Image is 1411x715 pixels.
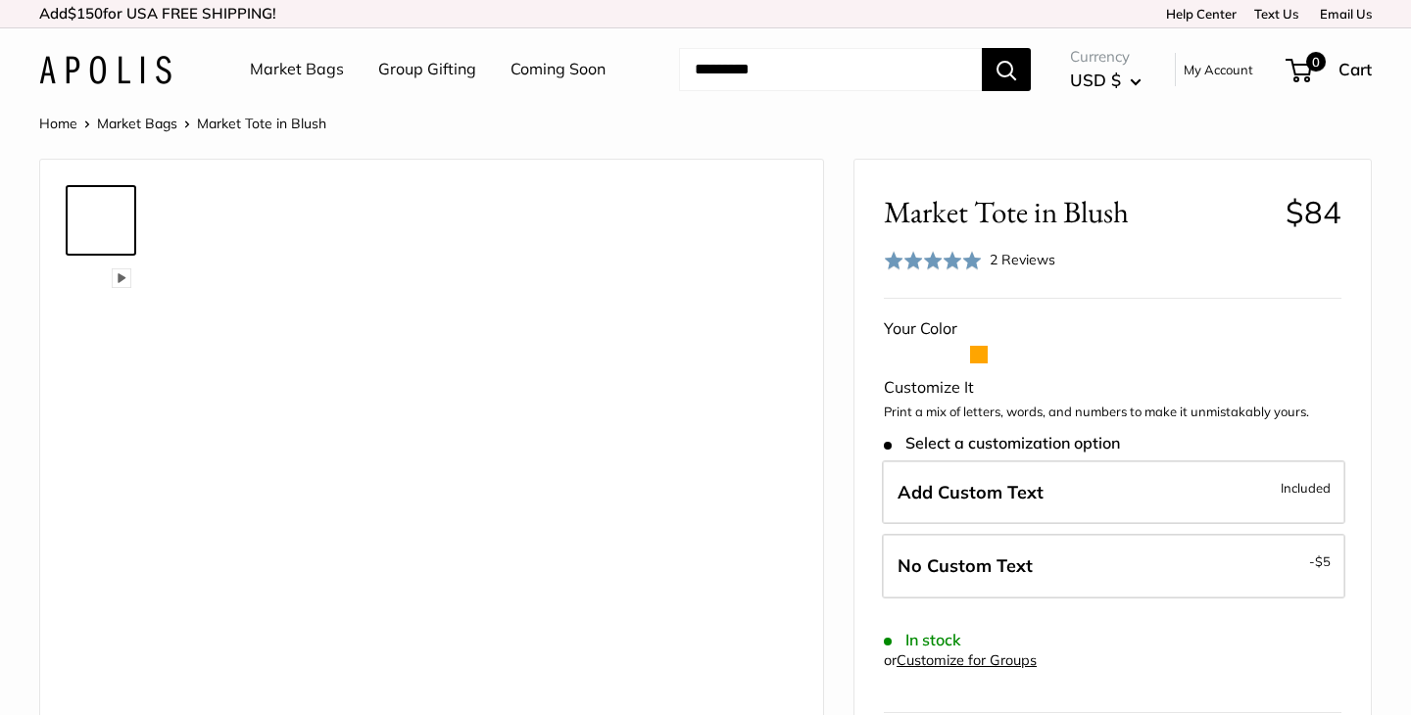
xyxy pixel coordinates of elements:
label: Leave Blank [882,534,1345,598]
div: or [884,647,1037,674]
a: Customize for Groups [897,651,1037,669]
a: Home [39,115,77,132]
a: 0 Cart [1288,54,1372,85]
span: 2 Reviews [990,251,1055,268]
a: Market Bags [97,115,177,132]
span: Included [1281,476,1331,500]
a: Text Us [1254,6,1298,22]
span: - [1309,549,1331,573]
span: $84 [1286,193,1341,231]
span: Cart [1338,59,1372,79]
span: No Custom Text [898,554,1033,577]
a: Market Tote in Blush [66,420,136,491]
span: USD $ [1070,70,1121,90]
a: Help Center [1159,6,1237,22]
p: Print a mix of letters, words, and numbers to make it unmistakably yours. [884,403,1341,422]
span: Currency [1070,43,1142,71]
span: 0 [1306,52,1326,71]
a: description_Seal of authenticity printed on the backside of every bag. [66,499,136,569]
a: Email Us [1313,6,1372,22]
span: In stock [884,631,961,649]
button: Search [982,48,1031,91]
span: Market Tote in Blush [197,115,326,132]
a: Market Tote in Blush [66,263,136,334]
img: Apolis [39,56,171,84]
a: Group Gifting [378,55,476,84]
div: Your Color [884,314,1341,344]
nav: Breadcrumb [39,111,326,136]
div: Customize It [884,373,1341,403]
a: Coming Soon [511,55,606,84]
span: Select a customization option [884,434,1120,453]
button: USD $ [1070,65,1142,96]
label: Add Custom Text [882,460,1345,525]
span: Add Custom Text [898,481,1044,503]
span: Market Tote in Blush [884,194,1271,230]
span: $150 [68,4,103,23]
a: Market Tote in Blush [66,342,136,412]
a: Market Tote in Blush [66,577,136,647]
a: My Account [1184,58,1253,81]
input: Search... [679,48,982,91]
span: $5 [1315,553,1331,569]
a: Market Bags [250,55,344,84]
a: Market Tote in Blush [66,185,136,256]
